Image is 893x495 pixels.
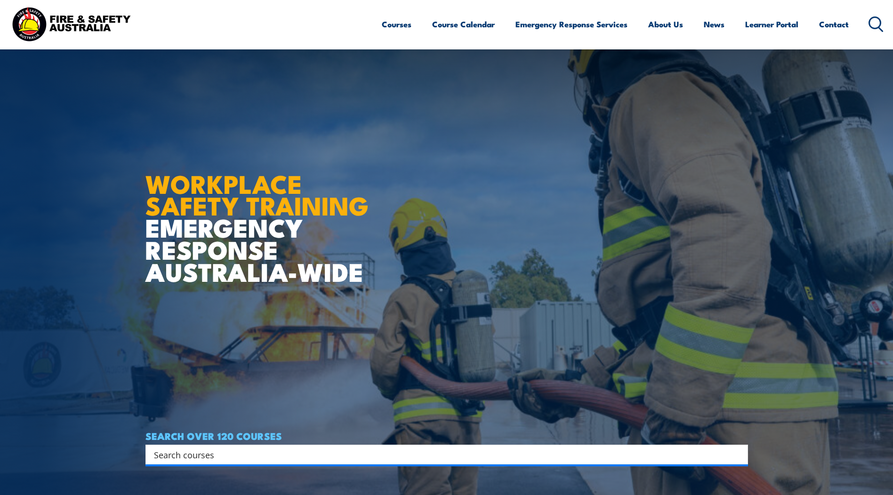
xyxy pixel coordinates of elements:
input: Search input [154,447,727,462]
a: Contact [819,12,849,37]
a: News [704,12,724,37]
strong: WORKPLACE SAFETY TRAINING [145,163,369,224]
h4: SEARCH OVER 120 COURSES [145,431,748,441]
button: Search magnifier button [732,448,745,461]
a: About Us [648,12,683,37]
a: Course Calendar [432,12,495,37]
h1: EMERGENCY RESPONSE AUSTRALIA-WIDE [145,149,376,282]
a: Learner Portal [745,12,798,37]
a: Emergency Response Services [515,12,628,37]
form: Search form [156,448,729,461]
a: Courses [382,12,411,37]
